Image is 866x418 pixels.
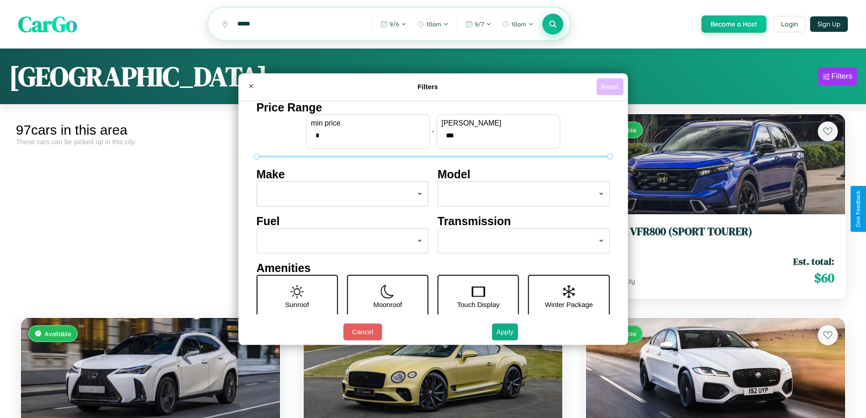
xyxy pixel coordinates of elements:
span: 10am [426,20,441,28]
div: Filters [831,72,852,81]
h4: Price Range [256,101,610,114]
span: 10am [511,20,526,28]
a: Honda VFR800 (SPORT TOURER)2014 [597,225,834,247]
span: Est. total: [793,255,834,268]
h4: Make [256,168,429,181]
span: CarGo [18,9,77,39]
h4: Amenities [256,262,610,275]
label: min price [311,119,425,127]
button: 9/7 [461,17,496,31]
label: [PERSON_NAME] [441,119,555,127]
p: Touch Display [457,298,499,311]
p: Winter Package [545,298,593,311]
span: Available [45,330,71,337]
h3: Honda VFR800 (SPORT TOURER) [597,225,834,238]
button: Apply [492,323,518,340]
p: Sunroof [285,298,309,311]
button: Sign Up [810,16,848,32]
h1: [GEOGRAPHIC_DATA] [9,58,267,95]
button: 10am [413,17,453,31]
button: Cancel [343,323,382,340]
span: 9 / 6 [390,20,399,28]
span: $ 60 [814,269,834,287]
div: Give Feedback [855,191,861,227]
div: These cars can be picked up in this city. [16,138,285,146]
p: - [432,125,434,137]
button: Filters [818,67,857,86]
button: 9/6 [376,17,411,31]
button: Login [773,16,806,32]
p: Moonroof [373,298,402,311]
span: 9 / 7 [475,20,484,28]
h4: Model [438,168,610,181]
h4: Transmission [438,215,610,228]
button: 10am [498,17,538,31]
button: Become a Host [701,15,766,33]
h4: Fuel [256,215,429,228]
div: 97 cars in this area [16,122,285,138]
h4: Filters [259,83,596,91]
button: Reset [596,78,623,95]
